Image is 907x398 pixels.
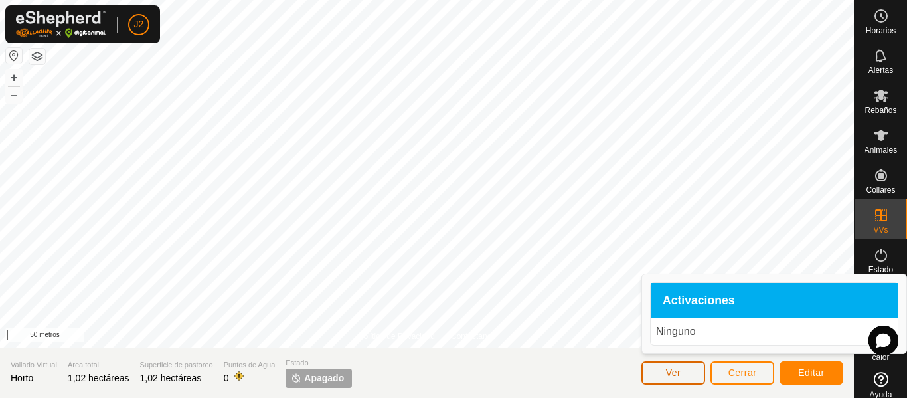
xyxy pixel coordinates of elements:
[224,373,229,383] font: 0
[11,373,33,383] font: Horto
[16,11,106,38] img: Logotipo de Gallagher
[656,326,696,337] font: Ninguno
[866,185,895,195] font: Collares
[798,367,825,378] font: Editar
[286,359,308,367] font: Estado
[865,146,897,155] font: Animales
[68,361,99,369] font: Área total
[359,330,435,342] a: Política de Privacidad
[663,294,735,307] font: Activaciones
[728,367,757,378] font: Cerrar
[451,330,495,342] a: Contáctanos
[68,373,129,383] font: 1,02 hectáreas
[11,70,18,84] font: +
[134,19,144,29] font: J2
[6,87,22,103] button: –
[29,49,45,64] button: Capas del Mapa
[780,361,843,385] button: Editar
[359,332,435,341] font: Política de Privacidad
[666,367,681,378] font: Ver
[140,361,213,369] font: Superficie de pastoreo
[866,26,896,35] font: Horarios
[304,373,344,383] font: Apagado
[641,361,705,385] button: Ver
[224,361,276,369] font: Puntos de Agua
[868,66,893,75] font: Alertas
[11,361,57,369] font: Vallado Virtual
[140,373,202,383] font: 1,02 hectáreas
[6,48,22,64] button: Restablecer mapa
[865,106,896,115] font: Rebaños
[868,265,893,274] font: Estado
[291,373,301,383] img: apagar
[873,225,888,235] font: VVs
[11,88,17,102] font: –
[6,70,22,86] button: +
[451,332,495,341] font: Contáctanos
[710,361,774,385] button: Cerrar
